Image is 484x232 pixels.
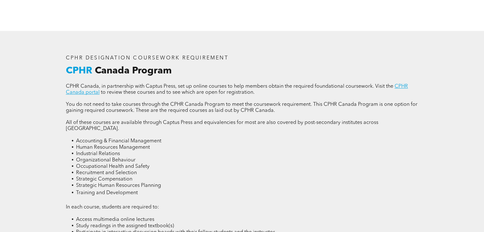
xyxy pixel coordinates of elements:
span: Canada Program [95,66,172,76]
span: Accounting & Financial Management [76,139,161,144]
span: CPHR [66,66,92,76]
span: Organizational Behaviour [76,158,136,163]
span: CPHR Canada, in partnership with Captus Press, set up online courses to help members obtain the r... [66,84,393,89]
span: Occupational Health and Safety [76,164,150,169]
span: Study readings in the assigned textbook(s) [76,223,174,229]
span: Strategic Compensation [76,177,132,182]
span: Industrial Relations [76,151,120,156]
span: Human Resources Management [76,145,150,150]
span: Recruitment and Selection [76,170,137,175]
span: All of these courses are available through Captus Press and equivalencies for most are also cover... [66,120,378,131]
span: Training and Development [76,190,138,195]
span: Strategic Human Resources Planning [76,183,161,188]
span: CPHR DESIGNATION COURSEWORK REQUIREMENT [66,56,228,61]
span: to review these courses and to see which are open for registration. [101,90,255,95]
span: In each course, students are required to: [66,205,159,210]
span: Access multimedia online lectures [76,217,154,222]
span: You do not need to take courses through the CPHR Canada Program to meet the coursework requiremen... [66,102,417,113]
